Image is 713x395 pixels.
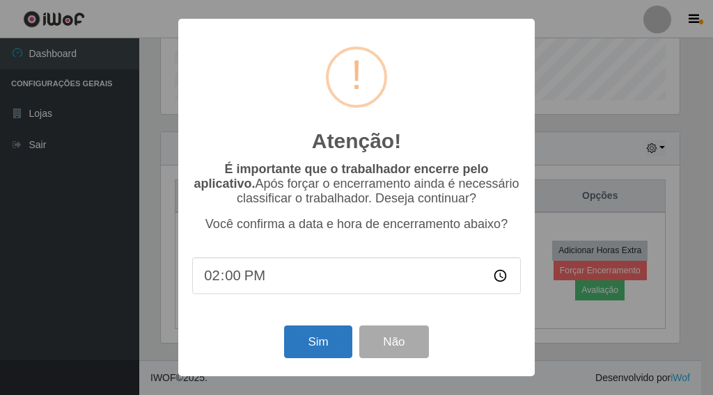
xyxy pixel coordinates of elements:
[359,325,428,358] button: Não
[194,162,488,191] b: É importante que o trabalhador encerre pelo aplicativo.
[192,217,521,232] p: Você confirma a data e hora de encerramento abaixo?
[192,162,521,206] p: Após forçar o encerramento ainda é necessário classificar o trabalhador. Deseja continuar?
[284,325,352,358] button: Sim
[312,129,401,154] h2: Atenção!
